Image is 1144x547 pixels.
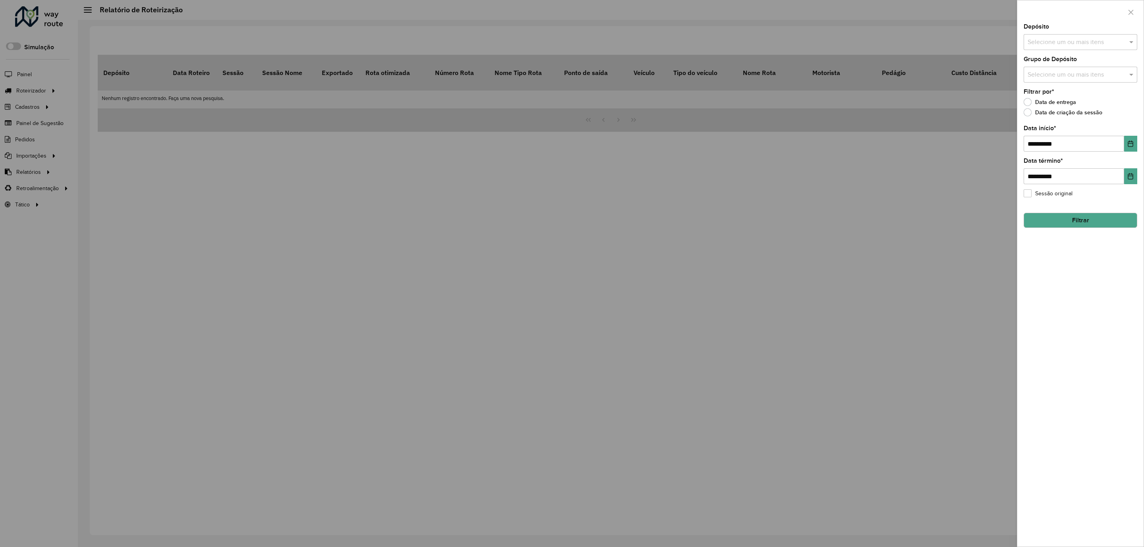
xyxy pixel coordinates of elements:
[1024,156,1063,166] label: Data término
[1024,98,1076,106] label: Data de entrega
[1024,123,1056,133] label: Data início
[1124,168,1137,184] button: Choose Date
[1024,189,1072,198] label: Sessão original
[1024,87,1054,96] label: Filtrar por
[1124,136,1137,152] button: Choose Date
[1024,213,1137,228] button: Filtrar
[1024,54,1077,64] label: Grupo de Depósito
[1024,22,1049,31] label: Depósito
[1024,108,1102,116] label: Data de criação da sessão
